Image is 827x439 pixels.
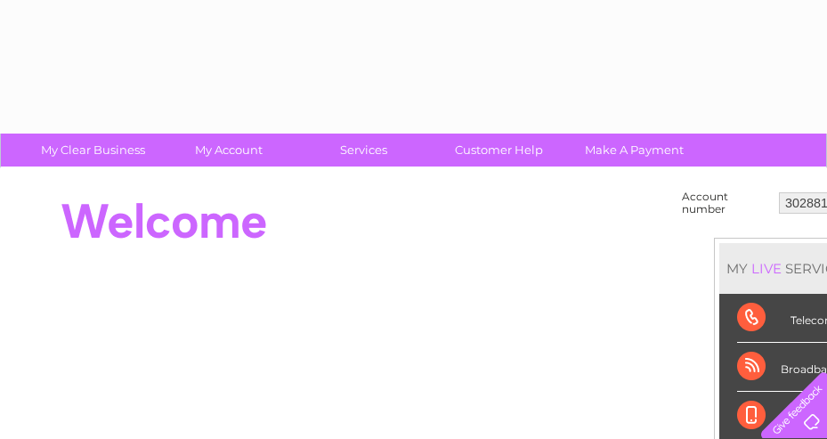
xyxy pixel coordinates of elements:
a: Customer Help [426,134,572,167]
div: LIVE [748,260,785,277]
a: Make A Payment [561,134,708,167]
a: My Account [155,134,302,167]
a: Services [290,134,437,167]
td: Account number [677,186,774,220]
a: My Clear Business [20,134,166,167]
